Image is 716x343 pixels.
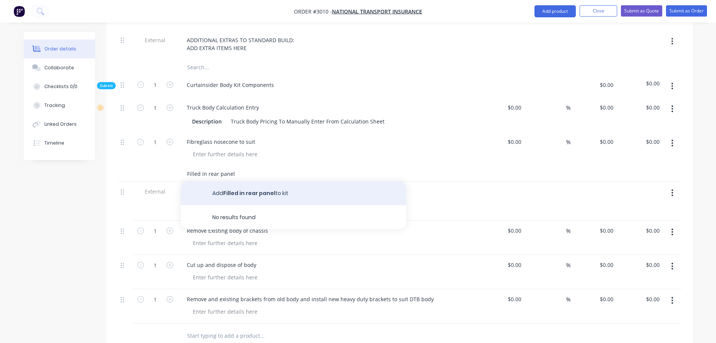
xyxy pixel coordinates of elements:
[187,60,337,75] input: Search...
[181,294,440,305] div: Remove and existing brackets from old body and install new heavy duty brackets to suit DTB body
[24,115,95,134] button: Linked Orders
[181,102,265,113] div: Truck Body Calculation Entry
[44,102,65,109] div: Tracking
[332,8,422,15] a: National Transport Insurance
[566,104,571,112] span: %
[44,46,76,52] div: Order details
[181,225,274,236] div: Remove Existing body of chassis
[44,121,77,128] div: Linked Orders
[294,8,332,15] span: Order #3010 -
[534,5,576,17] button: Add product
[136,36,175,44] span: External
[228,116,388,127] div: Truck Body Pricing To Manually Enter From Calculation Sheet
[181,259,262,270] div: Cut up and dispose of body
[24,58,95,77] button: Collaborate
[44,140,64,146] div: Timeline
[181,79,280,90] div: Curtainsider Body Kit Components
[187,328,337,343] input: Start typing to add a product...
[24,40,95,58] button: Order details
[621,5,662,17] button: Submit as Quote
[100,83,113,88] span: Sub-kit
[44,83,77,90] div: Checklists 0/0
[666,5,707,17] button: Submit as Order
[24,96,95,115] button: Tracking
[24,134,95,152] button: Timeline
[44,64,74,71] div: Collaborate
[580,5,617,17] button: Close
[566,295,571,304] span: %
[566,227,571,235] span: %
[619,79,660,87] span: $0.00
[24,77,95,96] button: Checklists 0/0
[189,116,225,127] div: Description
[181,35,302,53] div: ADDITIONAL EXTRAS TO STANDARD BUILD: ADD EXTRA ITEMS HERE
[566,261,571,270] span: %
[187,166,337,181] input: Search...
[574,81,614,89] span: $0.00
[97,82,116,89] div: Sub-kit
[181,136,261,147] div: Fibreglass nosecone to suit
[14,6,25,17] img: Factory
[181,181,406,205] button: AddFilled in rear panelto kit
[136,188,175,195] span: External
[566,138,571,146] span: %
